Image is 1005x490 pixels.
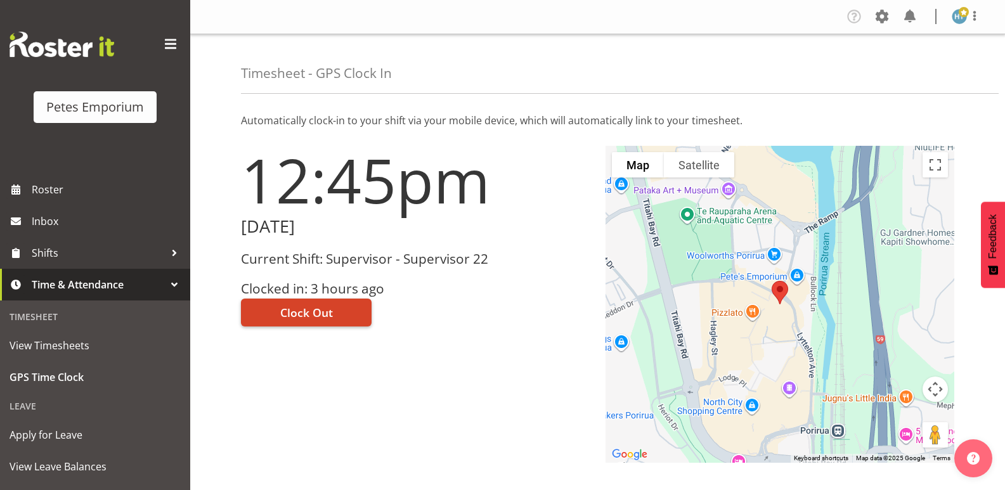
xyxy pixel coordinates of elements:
img: helena-tomlin701.jpg [952,9,967,24]
button: Show street map [612,152,664,177]
a: View Timesheets [3,330,187,361]
button: Map camera controls [923,377,948,402]
span: Apply for Leave [10,425,181,444]
span: Inbox [32,212,184,231]
span: Shifts [32,243,165,262]
span: Map data ©2025 Google [856,455,925,461]
button: Toggle fullscreen view [923,152,948,177]
span: Clock Out [280,304,333,321]
h2: [DATE] [241,217,590,236]
img: Google [609,446,651,463]
p: Automatically clock-in to your shift via your mobile device, which will automatically link to you... [241,113,954,128]
img: Rosterit website logo [10,32,114,57]
div: Petes Emporium [46,98,144,117]
button: Feedback - Show survey [981,202,1005,288]
span: GPS Time Clock [10,368,181,387]
a: Apply for Leave [3,419,187,451]
h3: Clocked in: 3 hours ago [241,281,590,296]
h4: Timesheet - GPS Clock In [241,66,392,81]
div: Timesheet [3,304,187,330]
button: Drag Pegman onto the map to open Street View [923,422,948,448]
h3: Current Shift: Supervisor - Supervisor 22 [241,252,590,266]
span: View Leave Balances [10,457,181,476]
a: View Leave Balances [3,451,187,482]
span: View Timesheets [10,336,181,355]
a: Open this area in Google Maps (opens a new window) [609,446,651,463]
a: GPS Time Clock [3,361,187,393]
h1: 12:45pm [241,146,590,214]
div: Leave [3,393,187,419]
button: Show satellite imagery [664,152,734,177]
span: Time & Attendance [32,275,165,294]
button: Clock Out [241,299,372,326]
button: Keyboard shortcuts [794,454,848,463]
span: Feedback [987,214,999,259]
span: Roster [32,180,184,199]
img: help-xxl-2.png [967,452,980,465]
a: Terms (opens in new tab) [933,455,950,461]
